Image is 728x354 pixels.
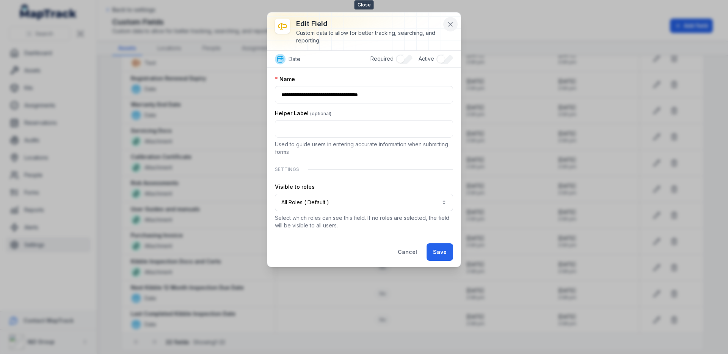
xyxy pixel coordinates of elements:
[296,29,441,44] div: Custom data to allow for better tracking, searching, and reporting.
[275,194,453,211] button: All Roles ( Default )
[275,75,295,83] label: Name
[275,141,453,156] p: Used to guide users in entering accurate information when submitting forms
[355,0,374,9] span: Close
[275,110,331,117] label: Helper Label
[296,19,441,29] h3: Edit field
[275,214,453,229] p: Select which roles can see this field. If no roles are selected, the field will be visible to all...
[419,55,434,62] span: Active
[275,86,453,103] input: :r1q:-form-item-label
[275,120,453,138] input: :r1r:-form-item-label
[275,162,453,177] div: Settings
[289,55,300,63] span: Date
[391,243,424,261] button: Cancel
[275,183,315,191] label: Visible to roles
[427,243,453,261] button: Save
[370,55,394,62] span: Required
